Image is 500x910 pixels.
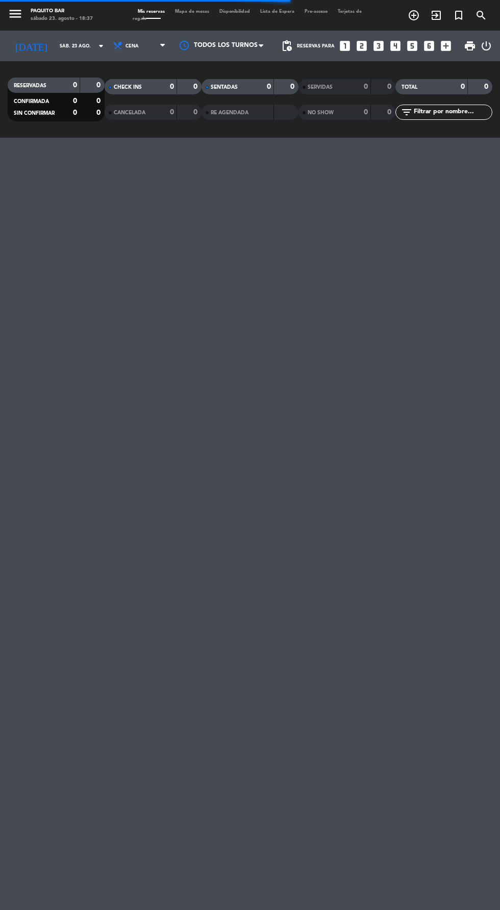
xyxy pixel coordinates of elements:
span: SERVIDAS [308,85,333,90]
div: LOG OUT [480,31,492,61]
span: Disponibilidad [214,9,255,14]
i: exit_to_app [430,9,442,21]
strong: 0 [170,83,174,90]
span: SENTADAS [211,85,238,90]
span: CANCELADA [114,110,145,115]
i: [DATE] [8,36,55,56]
button: menu [8,6,23,24]
strong: 0 [193,109,199,116]
span: Mapa de mesas [170,9,214,14]
i: looks_3 [372,39,385,53]
i: search [475,9,487,21]
span: Cena [126,43,139,49]
i: looks_two [355,39,368,53]
strong: 0 [96,82,103,89]
span: Mis reservas [133,9,170,14]
strong: 0 [364,83,368,90]
span: SIN CONFIRMAR [14,111,55,116]
i: add_circle_outline [408,9,420,21]
strong: 0 [267,83,271,90]
span: Pre-acceso [299,9,333,14]
span: RE AGENDADA [211,110,248,115]
strong: 0 [484,83,490,90]
span: RESERVADAS [14,83,46,88]
span: CONFIRMADA [14,99,49,104]
div: sábado 23. agosto - 18:37 [31,15,93,23]
span: print [464,40,476,52]
i: turned_in_not [453,9,465,21]
i: looks_5 [406,39,419,53]
strong: 0 [170,109,174,116]
i: add_box [439,39,453,53]
strong: 0 [73,109,77,116]
input: Filtrar por nombre... [413,107,492,118]
i: looks_one [338,39,352,53]
div: Paquito Bar [31,8,93,15]
span: pending_actions [281,40,293,52]
strong: 0 [73,97,77,105]
strong: 0 [73,82,77,89]
span: NO SHOW [308,110,334,115]
strong: 0 [387,109,393,116]
span: Reservas para [297,43,335,49]
i: filter_list [401,106,413,118]
strong: 0 [387,83,393,90]
span: Lista de Espera [255,9,299,14]
i: menu [8,6,23,21]
strong: 0 [364,109,368,116]
strong: 0 [290,83,296,90]
i: power_settings_new [480,40,492,52]
i: looks_4 [389,39,402,53]
strong: 0 [96,109,103,116]
strong: 0 [193,83,199,90]
span: CHECK INS [114,85,142,90]
strong: 0 [96,97,103,105]
i: arrow_drop_down [95,40,107,52]
strong: 0 [461,83,465,90]
span: TOTAL [402,85,417,90]
i: looks_6 [422,39,436,53]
